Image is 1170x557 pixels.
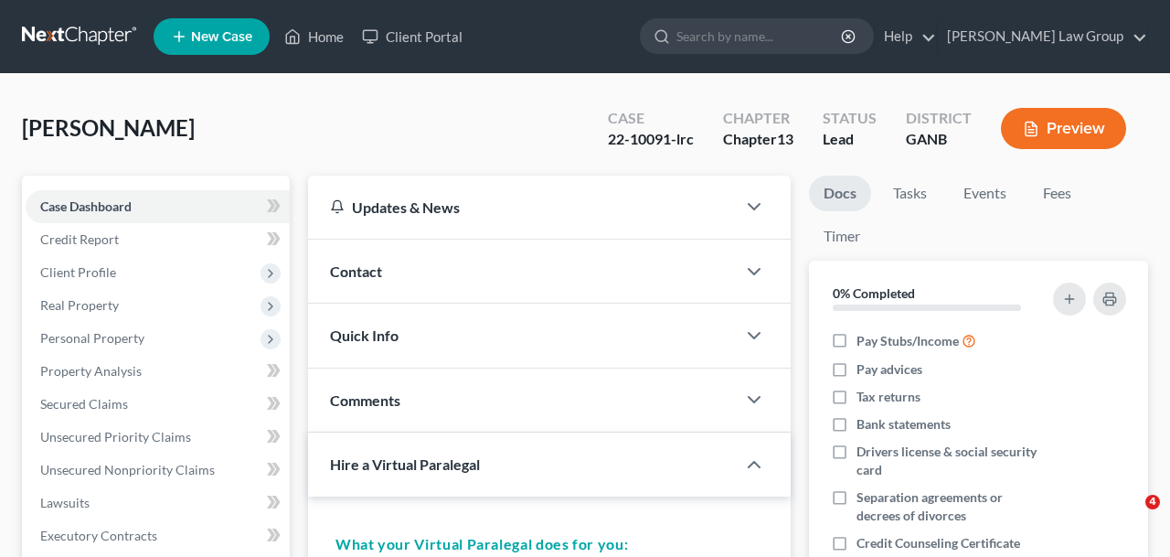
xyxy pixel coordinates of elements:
span: Real Property [40,297,119,313]
a: Docs [809,176,871,211]
a: Timer [809,219,875,254]
div: 22-10091-lrc [608,129,694,150]
a: [PERSON_NAME] Law Group [938,20,1147,53]
span: Pay advices [856,360,922,379]
a: Help [875,20,936,53]
span: Case Dashboard [40,198,132,214]
strong: 0% Completed [833,285,915,301]
span: Property Analysis [40,363,142,379]
span: Lawsuits [40,495,90,510]
button: Preview [1001,108,1126,149]
h5: What your Virtual Paralegal does for you: [335,533,763,555]
a: Unsecured Priority Claims [26,421,290,454]
span: Credit Counseling Certificate [856,534,1020,552]
span: Secured Claims [40,396,128,412]
span: Executory Contracts [40,528,157,543]
a: Credit Report [26,223,290,256]
div: Chapter [723,129,793,150]
div: Lead [823,129,877,150]
input: Search by name... [676,19,844,53]
span: Quick Info [330,327,399,344]
a: Events [949,176,1021,211]
span: Drivers license & social security card [856,443,1048,479]
iframe: Intercom live chat [1108,495,1152,539]
div: Case [608,108,694,129]
span: Personal Property [40,330,144,346]
span: Tax returns [856,388,920,406]
span: 13 [777,130,793,147]
span: Comments [330,391,400,409]
div: Updates & News [330,198,714,217]
span: 4 [1145,495,1160,509]
a: Unsecured Nonpriority Claims [26,454,290,487]
span: Contact [330,262,382,280]
a: Tasks [878,176,941,211]
div: District [906,108,972,129]
a: Property Analysis [26,355,290,388]
a: Secured Claims [26,388,290,421]
div: Chapter [723,108,793,129]
span: Credit Report [40,231,119,247]
span: Client Profile [40,264,116,280]
span: Pay Stubs/Income [856,332,959,350]
div: Status [823,108,877,129]
span: Unsecured Nonpriority Claims [40,462,215,477]
span: [PERSON_NAME] [22,114,195,141]
span: Hire a Virtual Paralegal [330,455,480,473]
div: GANB [906,129,972,150]
span: Bank statements [856,415,951,434]
a: Case Dashboard [26,190,290,223]
a: Fees [1028,176,1087,211]
span: New Case [191,30,252,44]
span: Unsecured Priority Claims [40,429,191,445]
a: Home [275,20,353,53]
a: Lawsuits [26,487,290,520]
span: Separation agreements or decrees of divorces [856,488,1048,525]
a: Executory Contracts [26,520,290,552]
a: Client Portal [353,20,472,53]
